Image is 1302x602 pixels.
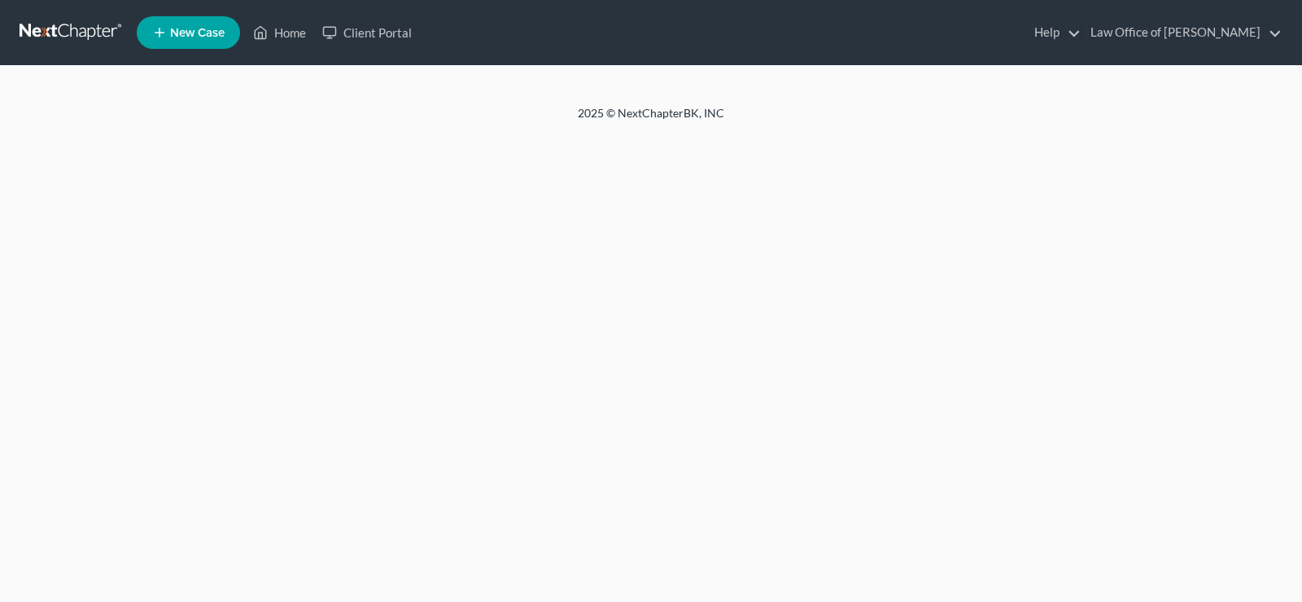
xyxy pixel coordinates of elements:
div: 2025 © NextChapterBK, INC [187,105,1115,134]
a: Home [245,18,314,47]
a: Client Portal [314,18,420,47]
a: Help [1026,18,1081,47]
a: Law Office of [PERSON_NAME] [1082,18,1282,47]
new-legal-case-button: New Case [137,16,240,49]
